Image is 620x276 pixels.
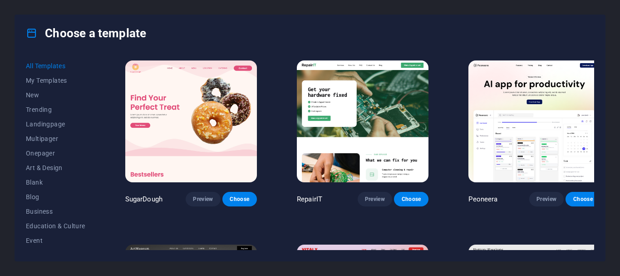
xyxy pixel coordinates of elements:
span: Landingpage [26,120,85,128]
span: Choose [401,196,421,203]
span: Blog [26,193,85,201]
button: Trending [26,102,85,117]
span: Art & Design [26,164,85,171]
button: Gastronomy [26,248,85,262]
span: Choose [230,196,250,203]
img: SugarDough [125,60,257,182]
h4: Choose a template [26,26,146,40]
span: Choose [573,196,593,203]
span: Onepager [26,150,85,157]
span: Education & Culture [26,222,85,230]
span: Preview [365,196,385,203]
p: Peoneera [468,195,497,204]
button: Choose [566,192,600,206]
span: Blank [26,179,85,186]
img: Peoneera [468,60,600,182]
button: Multipager [26,131,85,146]
span: My Templates [26,77,85,84]
button: Education & Culture [26,219,85,233]
span: New [26,91,85,99]
span: All Templates [26,62,85,70]
p: RepairIT [297,195,322,204]
button: My Templates [26,73,85,88]
button: Blog [26,190,85,204]
span: Trending [26,106,85,113]
img: RepairIT [297,60,428,182]
span: Preview [536,196,556,203]
button: Preview [529,192,564,206]
button: Preview [186,192,220,206]
p: SugarDough [125,195,162,204]
button: Event [26,233,85,248]
button: Choose [394,192,428,206]
button: Business [26,204,85,219]
span: Multipager [26,135,85,142]
button: Onepager [26,146,85,161]
span: Preview [193,196,213,203]
button: All Templates [26,59,85,73]
button: New [26,88,85,102]
button: Blank [26,175,85,190]
button: Choose [222,192,257,206]
button: Preview [358,192,392,206]
span: Event [26,237,85,244]
button: Landingpage [26,117,85,131]
button: Art & Design [26,161,85,175]
span: Business [26,208,85,215]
